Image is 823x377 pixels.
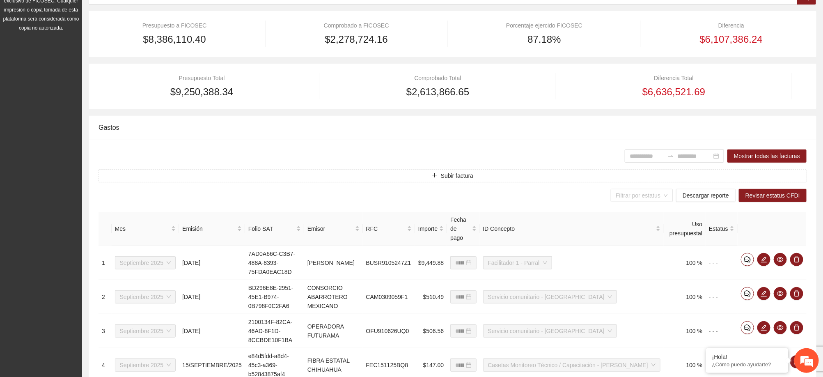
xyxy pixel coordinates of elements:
[304,246,363,280] td: [PERSON_NAME]
[712,361,782,368] p: ¿Cómo puedo ayudarte?
[179,314,245,348] td: [DATE]
[667,153,674,159] span: swap-right
[790,355,803,368] button: delete
[120,257,171,269] span: Septiembre 2025
[488,257,547,269] span: Facilitador 1 - Parral
[667,153,674,159] span: to
[706,246,738,280] td: - - -
[325,32,387,47] span: $2,278,724.16
[774,256,786,263] span: eye
[112,212,179,246] th: Mes
[441,171,473,180] span: Subir factura
[99,280,112,314] td: 2
[642,84,705,100] span: $6,636,521.69
[406,84,469,100] span: $2,613,866.65
[245,314,304,348] td: 2100134F-82CA-46AD-8F1D-8CCBDE10F1BA
[462,21,626,30] div: Porcentaje ejercido FICOSEC
[734,152,800,161] span: Mostrar todas las facturas
[170,84,233,100] span: $9,250,388.34
[791,359,803,365] span: delete
[99,169,807,182] button: plusSubir factura
[706,212,738,246] th: Estatus
[99,116,807,139] div: Gastos
[488,325,612,337] span: Servicio comunitario - Cuauhtémoc
[366,224,406,233] span: RFC
[447,212,479,246] th: Fecha de pago
[757,287,770,300] button: edit
[179,212,245,246] th: Emisión
[480,212,664,246] th: ID Concepto
[791,290,803,297] span: delete
[120,291,171,303] span: Septiembre 2025
[741,290,754,297] span: comment
[712,354,782,360] div: ¡Hola!
[664,280,706,314] td: 100 %
[664,212,706,246] th: Uso presupuestal
[790,321,803,334] button: delete
[664,246,706,280] td: 100 %
[43,42,138,53] div: Chatee con nosotros ahora
[432,172,438,179] span: plus
[99,314,112,348] td: 3
[48,110,113,193] span: Estamos en línea.
[99,74,305,83] div: Presupuesto Total
[143,32,206,47] span: $8,386,110.40
[135,4,154,24] div: Minimizar ventana de chat en vivo
[706,314,738,348] td: - - -
[245,246,304,280] td: 7AD0A66C-C3B7-488A-8393-75FDA0EAC18D
[363,314,415,348] td: OFU910626UQ0
[741,253,754,266] button: comment
[415,212,447,246] th: Importe
[304,212,363,246] th: Emisor
[656,21,807,30] div: Diferencia
[304,280,363,314] td: CONSORCIO ABARROTERO MEXICANO
[676,189,736,202] button: Descargar reporte
[4,224,156,253] textarea: Escriba su mensaje y pulse “Intro”
[415,246,447,280] td: $9,449.88
[791,324,803,331] span: delete
[363,280,415,314] td: CAM0309059F1
[774,287,787,300] button: eye
[182,224,236,233] span: Emisión
[483,224,654,233] span: ID Concepto
[745,191,800,200] span: Revisar estatus CFDI
[488,291,612,303] span: Servicio comunitario - Parral
[791,256,803,263] span: delete
[571,74,777,83] div: Diferencia Total
[179,280,245,314] td: [DATE]
[415,314,447,348] td: $506.56
[245,212,304,246] th: Folio SAT
[741,324,754,331] span: comment
[418,224,438,233] span: Importe
[304,314,363,348] td: OPERADORA FUTURAMA
[363,246,415,280] td: BUSR9105247Z1
[758,290,770,297] span: edit
[179,246,245,280] td: [DATE]
[683,191,729,200] span: Descargar reporte
[741,321,754,334] button: comment
[774,324,786,331] span: eye
[790,287,803,300] button: delete
[774,290,786,297] span: eye
[248,224,295,233] span: Folio SAT
[758,256,770,263] span: edit
[450,215,470,242] span: Fecha de pago
[700,32,763,47] span: $6,107,386.24
[664,314,706,348] td: 100 %
[335,74,541,83] div: Comprobado Total
[120,325,171,337] span: Septiembre 2025
[120,359,171,371] span: Septiembre 2025
[739,189,807,202] button: Revisar estatus CFDI
[706,280,738,314] td: - - -
[99,246,112,280] td: 1
[741,256,754,263] span: comment
[363,212,415,246] th: RFC
[758,324,770,331] span: edit
[488,359,656,371] span: Casetas Monitoreo Técnico / Capacitación - Cuauhtémoc
[527,32,561,47] span: 87.18%
[280,21,433,30] div: Comprobado a FICOSEC
[727,149,807,163] button: Mostrar todas las facturas
[757,321,770,334] button: edit
[790,253,803,266] button: delete
[774,321,787,334] button: eye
